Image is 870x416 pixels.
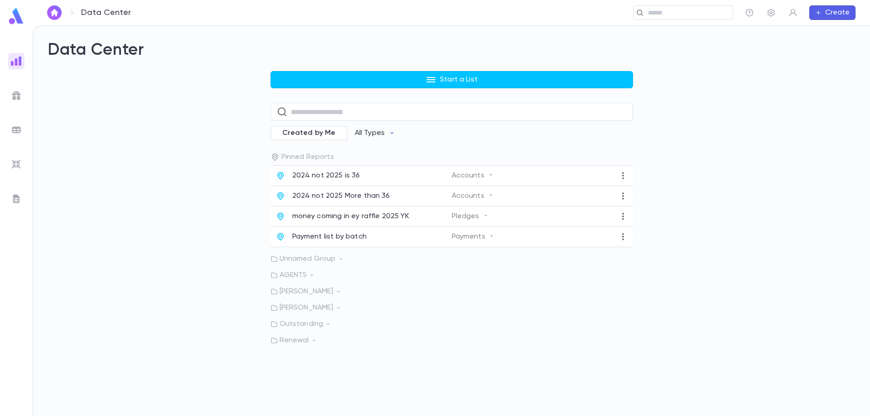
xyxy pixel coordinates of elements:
[271,303,633,312] p: [PERSON_NAME]
[11,124,22,135] img: batches_grey.339ca447c9d9533ef1741baa751efc33.svg
[271,126,348,140] div: Created by Me
[271,254,633,263] p: Unnamed Group
[48,40,855,60] h2: Data Center
[452,212,488,221] p: Pledges
[11,90,22,101] img: campaigns_grey.99e729a5f7ee94e3726e6486bddda8f1.svg
[809,5,855,20] button: Create
[7,7,25,25] img: logo
[292,171,360,180] p: 2024 not 2025 is 36
[271,71,633,88] button: Start a List
[271,320,633,329] p: Outstanding
[355,129,385,138] p: All Types
[49,9,60,16] img: home_white.a664292cf8c1dea59945f0da9f25487c.svg
[271,153,633,162] p: Pinned Reports
[440,75,478,84] p: Start a List
[452,191,493,201] p: Accounts
[271,287,633,296] p: [PERSON_NAME]
[452,232,494,241] p: Payments
[271,336,633,345] p: Renewal
[11,159,22,170] img: imports_grey.530a8a0e642e233f2baf0ef88e8c9fcb.svg
[292,232,367,241] p: Payment list by batch
[292,191,390,201] p: 2024 not 2025 More than 36
[11,56,22,67] img: reports_gradient.dbe2566a39951672bc459a78b45e2f92.svg
[271,271,633,280] p: AGENTS
[11,193,22,204] img: letters_grey.7941b92b52307dd3b8a917253454ce1c.svg
[277,129,341,138] span: Created by Me
[81,8,131,18] p: Data Center
[452,171,493,180] p: Accounts
[292,212,409,221] p: money coming in ey raffle 2025 YK
[348,124,403,142] button: All Types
